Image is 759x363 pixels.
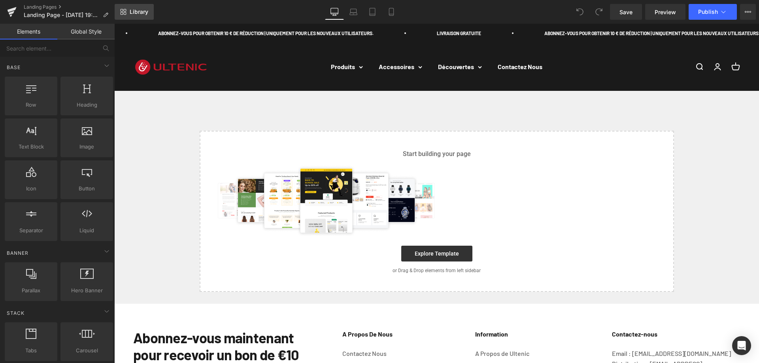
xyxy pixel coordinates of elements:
[7,226,55,235] span: Separator
[19,305,190,357] p: Abonnez-vous maintenant pour recevoir un bon de €10 pour le nettoyeur Ultenic.
[361,325,415,335] a: A Propos de Ultenic
[619,8,632,16] span: Save
[24,4,115,10] a: Landing Pages
[6,249,29,257] span: Banner
[287,222,358,238] a: Explore Template
[98,244,547,250] p: or Drag & Drop elements from left sidebar
[63,101,111,109] span: Heading
[130,8,148,15] span: Library
[689,4,737,20] button: Publish
[42,6,258,13] p: ABONNEZ-VOUS POUR OBTENIR 10 € DE RÉDUCTION | UNIQUEMENT POUR LES NOUVEAUX UTILISATEURS.
[382,4,401,20] a: Mobile
[63,286,111,295] span: Hero Banner
[498,305,626,316] p: Contactez-nous
[63,346,111,355] span: Carousel
[498,325,626,355] p: Email : [EMAIL_ADDRESS][DOMAIN_NAME] Distribution : [EMAIL_ADDRESS][DOMAIN_NAME]
[655,8,676,16] span: Preview
[115,4,154,20] a: New Library
[572,4,588,20] button: Undo
[7,184,55,193] span: Icon
[321,6,365,13] p: LIVRAISON GRATUITE
[740,4,756,20] button: More
[7,143,55,151] span: Text Block
[698,9,718,15] span: Publish
[63,184,111,193] span: Button
[344,4,363,20] a: Laptop
[361,305,460,316] p: Information
[7,101,55,109] span: Row
[325,4,344,20] a: Desktop
[98,126,547,135] p: Start building your page
[732,336,751,355] div: Open Intercom Messenger
[7,286,55,295] span: Parallax
[7,346,55,355] span: Tabs
[6,64,21,71] span: Base
[6,309,25,317] span: Stack
[63,143,111,151] span: Image
[429,6,644,13] p: ABONNEZ-VOUS POUR OBTENIR 10 € DE RÉDUCTION | UNIQUEMENT POUR LES NOUVEAUX UTILISATEURS.
[264,38,308,49] summary: Accessoires
[383,39,428,47] a: Contactez Nous
[228,305,323,316] p: A Propos De Nous
[217,38,249,49] summary: Produits
[591,4,607,20] button: Redo
[228,325,272,335] a: Contactez Nous
[24,12,100,18] span: Landing Page - [DATE] 19:06:29
[63,226,111,235] span: Liquid
[324,38,368,49] summary: Découvertes
[363,4,382,20] a: Tablet
[645,4,685,20] a: Preview
[57,24,115,39] a: Global Style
